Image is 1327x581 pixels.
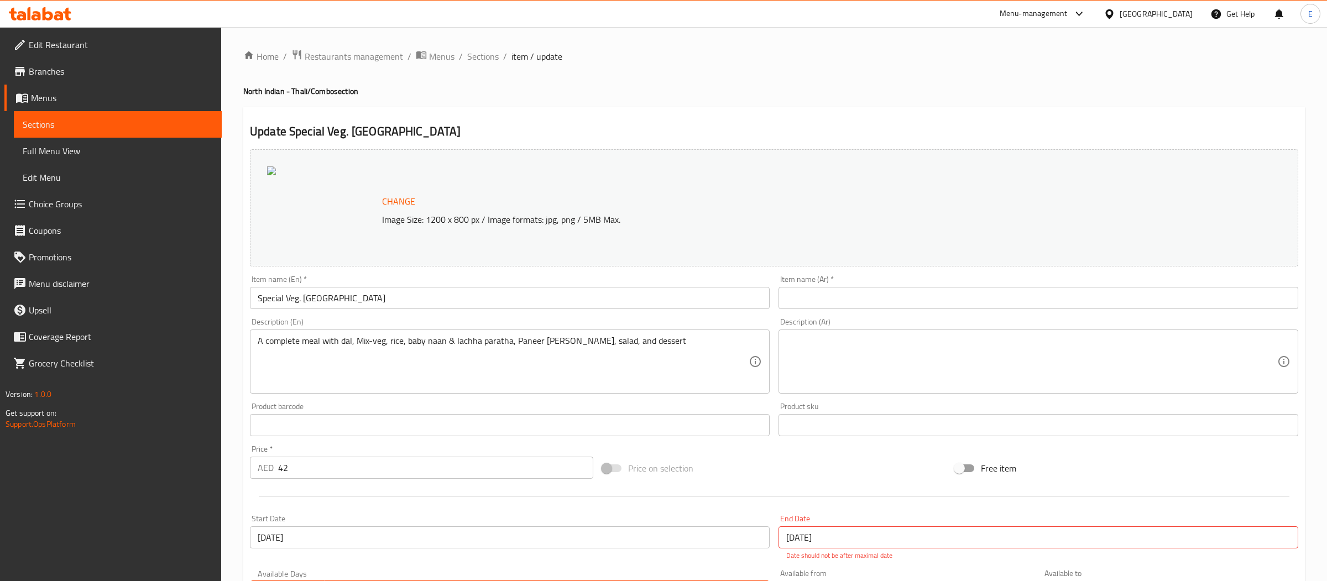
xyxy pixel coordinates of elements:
[459,50,463,63] li: /
[23,118,213,131] span: Sections
[4,244,222,270] a: Promotions
[283,50,287,63] li: /
[14,111,222,138] a: Sections
[29,38,213,51] span: Edit Restaurant
[29,357,213,370] span: Grocery Checklist
[4,297,222,323] a: Upsell
[4,217,222,244] a: Coupons
[29,277,213,290] span: Menu disclaimer
[4,270,222,297] a: Menu disclaimer
[29,330,213,343] span: Coverage Report
[786,551,1291,561] p: Date should not be after maximal date
[243,86,1305,97] h4: North Indian - Thali/Combo section
[250,123,1298,140] h2: Update Special Veg. [GEOGRAPHIC_DATA]
[29,224,213,237] span: Coupons
[429,50,454,63] span: Menus
[4,58,222,85] a: Branches
[6,417,76,431] a: Support.OpsPlatform
[1000,7,1068,20] div: Menu-management
[4,350,222,376] a: Grocery Checklist
[250,287,770,309] input: Enter name En
[416,49,454,64] a: Menus
[4,191,222,217] a: Choice Groups
[23,144,213,158] span: Full Menu View
[6,406,56,420] span: Get support on:
[407,50,411,63] li: /
[503,50,507,63] li: /
[267,166,276,175] img: 60E100884B543CD3CD80D00D619AF97A
[250,414,770,436] input: Please enter product barcode
[378,213,1138,226] p: Image Size: 1200 x 800 px / Image formats: jpg, png / 5MB Max.
[1308,8,1313,20] span: E
[243,49,1305,64] nav: breadcrumb
[511,50,562,63] span: item / update
[378,190,420,213] button: Change
[1120,8,1193,20] div: [GEOGRAPHIC_DATA]
[29,303,213,317] span: Upsell
[6,387,33,401] span: Version:
[382,193,415,210] span: Change
[4,85,222,111] a: Menus
[981,462,1016,475] span: Free item
[23,171,213,184] span: Edit Menu
[628,462,693,475] span: Price on selection
[14,164,222,191] a: Edit Menu
[467,50,499,63] a: Sections
[34,387,51,401] span: 1.0.0
[31,91,213,104] span: Menus
[779,414,1298,436] input: Please enter product sku
[29,250,213,264] span: Promotions
[291,49,403,64] a: Restaurants management
[258,336,749,388] textarea: A complete meal with dal, Mix-veg, rice, baby naan & lachha paratha, Paneer [PERSON_NAME], salad,...
[305,50,403,63] span: Restaurants management
[29,65,213,78] span: Branches
[29,197,213,211] span: Choice Groups
[278,457,593,479] input: Please enter price
[4,32,222,58] a: Edit Restaurant
[779,287,1298,309] input: Enter name Ar
[4,323,222,350] a: Coverage Report
[243,50,279,63] a: Home
[14,138,222,164] a: Full Menu View
[258,461,274,474] p: AED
